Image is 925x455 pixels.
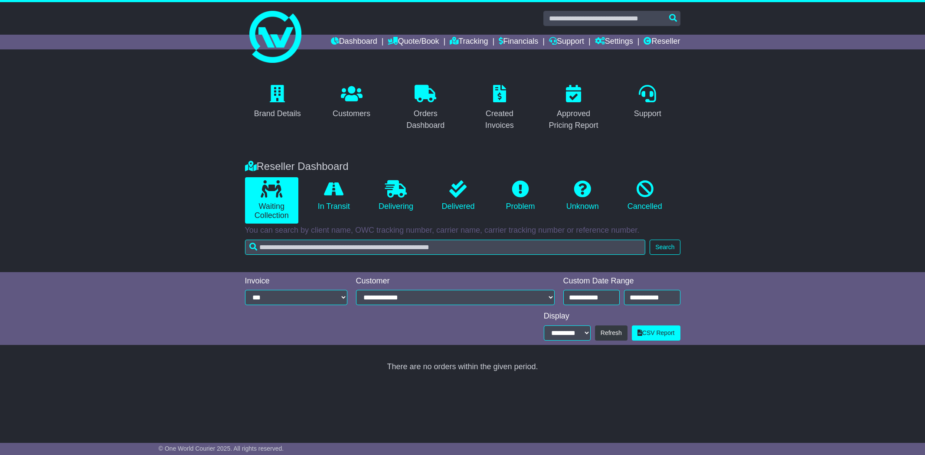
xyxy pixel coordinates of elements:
a: Financials [499,35,538,49]
a: Orders Dashboard [393,82,458,134]
div: Customer [356,276,555,286]
a: Settings [595,35,633,49]
div: Display [544,312,680,321]
a: Unknown [556,177,609,214]
a: Quote/Book [388,35,439,49]
a: Reseller [644,35,680,49]
div: Invoice [245,276,347,286]
div: Reseller Dashboard [241,160,685,173]
button: Refresh [595,325,628,341]
div: There are no orders within the given period. [245,362,680,372]
a: Tracking [450,35,488,49]
button: Search [650,240,680,255]
p: You can search by client name, OWC tracking number, carrier name, carrier tracking number or refe... [245,226,680,235]
a: Problem [494,177,547,214]
a: Support [628,82,667,123]
a: CSV Report [632,325,680,341]
div: Brand Details [254,108,301,120]
div: Approved Pricing Report [546,108,601,131]
span: © One World Courier 2025. All rights reserved. [159,445,284,452]
div: Support [634,108,661,120]
div: Customers [333,108,370,120]
a: Delivered [431,177,485,214]
a: In Transit [307,177,360,214]
div: Created Invoices [473,108,527,131]
a: Dashboard [331,35,377,49]
div: Orders Dashboard [399,108,453,131]
a: Waiting Collection [245,177,298,224]
a: Approved Pricing Report [541,82,606,134]
a: Created Invoices [467,82,533,134]
a: Delivering [369,177,422,214]
a: Support [549,35,584,49]
div: Custom Date Range [563,276,680,286]
a: Brand Details [248,82,307,123]
a: Customers [327,82,376,123]
a: Cancelled [618,177,671,214]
